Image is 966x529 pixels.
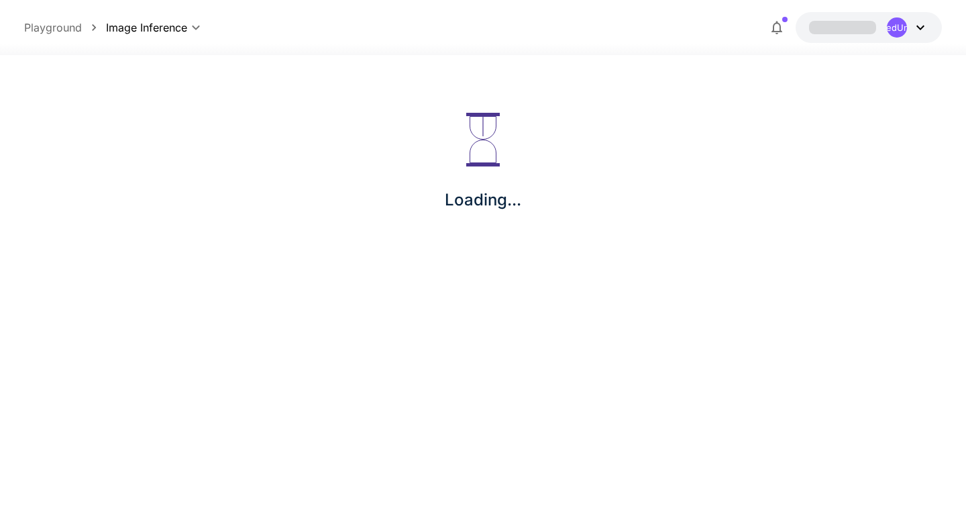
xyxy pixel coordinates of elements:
a: Playground [24,19,82,36]
nav: breadcrumb [24,19,106,36]
span: Image Inference [106,19,187,36]
div: UndefinedUndefined [887,17,907,38]
p: Loading... [445,188,521,212]
button: UndefinedUndefined [796,12,942,43]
